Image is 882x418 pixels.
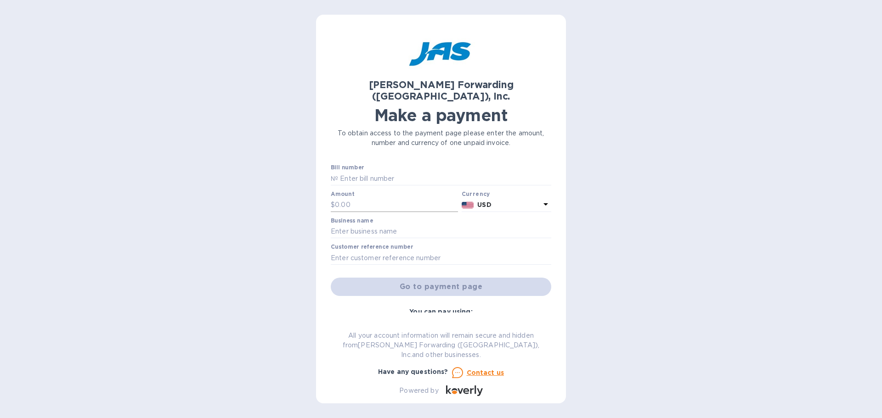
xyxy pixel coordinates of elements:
[462,202,474,208] img: USD
[335,198,458,212] input: 0.00
[331,200,335,210] p: $
[467,369,504,376] u: Contact us
[331,218,373,223] label: Business name
[399,386,438,396] p: Powered by
[477,201,491,208] b: USD
[331,331,551,360] p: All your account information will remain secure and hidden from [PERSON_NAME] Forwarding ([GEOGRA...
[331,106,551,125] h1: Make a payment
[462,190,490,197] b: Currency
[378,368,448,375] b: Have any questions?
[338,172,551,185] input: Enter bill number
[331,174,338,184] p: №
[331,191,354,197] label: Amount
[369,79,514,102] b: [PERSON_NAME] Forwarding ([GEOGRAPHIC_DATA]), Inc.
[331,251,551,265] input: Enter customer reference number
[331,245,413,250] label: Customer reference number
[331,128,551,148] p: To obtain access to the payment page please enter the amount, number and currency of one unpaid i...
[409,308,472,315] b: You can pay using:
[331,225,551,239] input: Enter business name
[331,165,364,171] label: Bill number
